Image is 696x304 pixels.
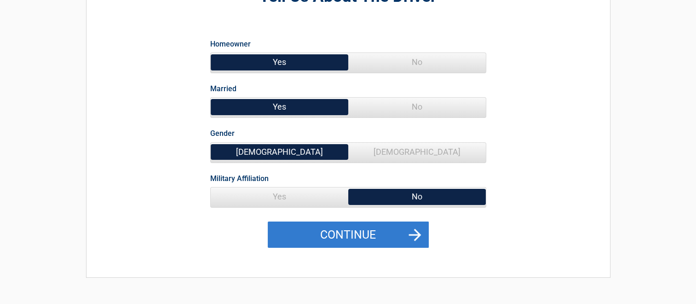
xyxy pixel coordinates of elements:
span: Yes [211,98,348,116]
span: Yes [211,53,348,71]
span: No [348,98,486,116]
span: No [348,187,486,206]
span: [DEMOGRAPHIC_DATA] [211,143,348,161]
label: Homeowner [210,38,251,50]
span: Yes [211,187,348,206]
span: No [348,53,486,71]
label: Gender [210,127,235,140]
span: [DEMOGRAPHIC_DATA] [348,143,486,161]
button: Continue [268,222,429,248]
label: Military Affiliation [210,172,269,185]
label: Married [210,82,236,95]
